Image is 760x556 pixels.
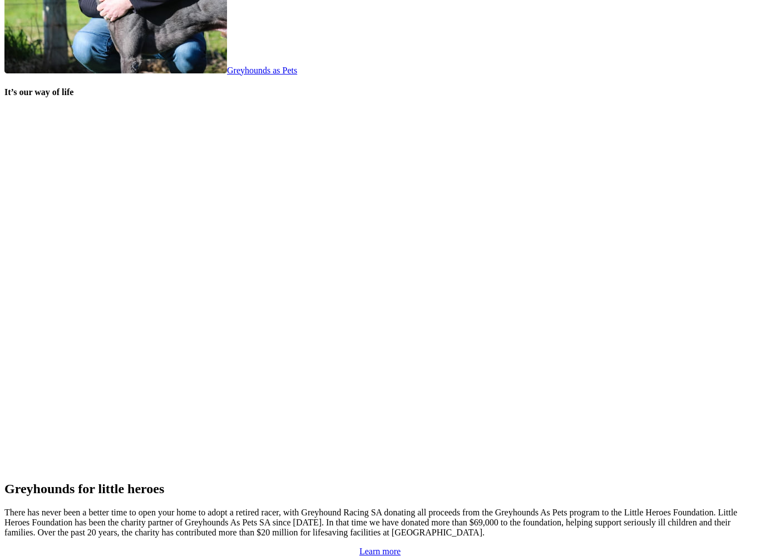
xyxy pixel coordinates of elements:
a: Greyhounds as Pets [4,66,297,75]
h4: It’s our way of life [4,87,756,97]
span: Greyhounds as Pets [227,66,297,75]
p: There has never been a better time to open your home to adopt a retired racer, with Greyhound Rac... [4,508,756,538]
a: Learn more [359,547,401,556]
h2: Greyhounds for little heroes [4,481,756,497]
